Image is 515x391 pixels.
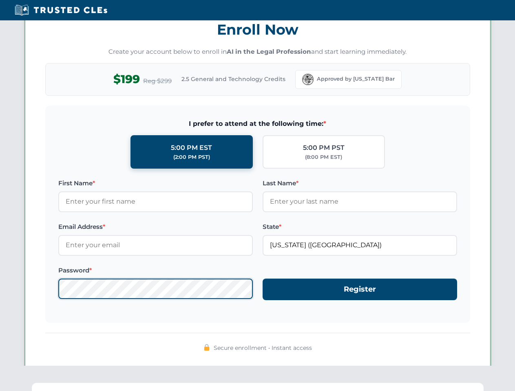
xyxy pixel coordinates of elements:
[263,178,457,188] label: Last Name
[227,48,311,55] strong: AI in the Legal Profession
[45,47,470,57] p: Create your account below to enroll in and start learning immediately.
[58,235,253,255] input: Enter your email
[171,143,212,153] div: 5:00 PM EST
[181,75,285,83] span: 2.5 General and Technology Credits
[303,143,345,153] div: 5:00 PM PST
[302,74,314,85] img: Florida Bar
[113,70,140,88] span: $199
[317,75,395,83] span: Approved by [US_STATE] Bar
[203,344,210,351] img: 🔒
[12,4,110,16] img: Trusted CLEs
[58,266,253,275] label: Password
[58,119,457,129] span: I prefer to attend at the following time:
[305,153,342,161] div: (8:00 PM EST)
[214,343,312,352] span: Secure enrollment • Instant access
[58,222,253,232] label: Email Address
[173,153,210,161] div: (2:00 PM PST)
[45,17,470,42] h3: Enroll Now
[143,76,172,86] span: Reg $299
[263,222,457,232] label: State
[58,191,253,212] input: Enter your first name
[263,191,457,212] input: Enter your last name
[263,279,457,300] button: Register
[263,235,457,255] input: Florida (FL)
[58,178,253,188] label: First Name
